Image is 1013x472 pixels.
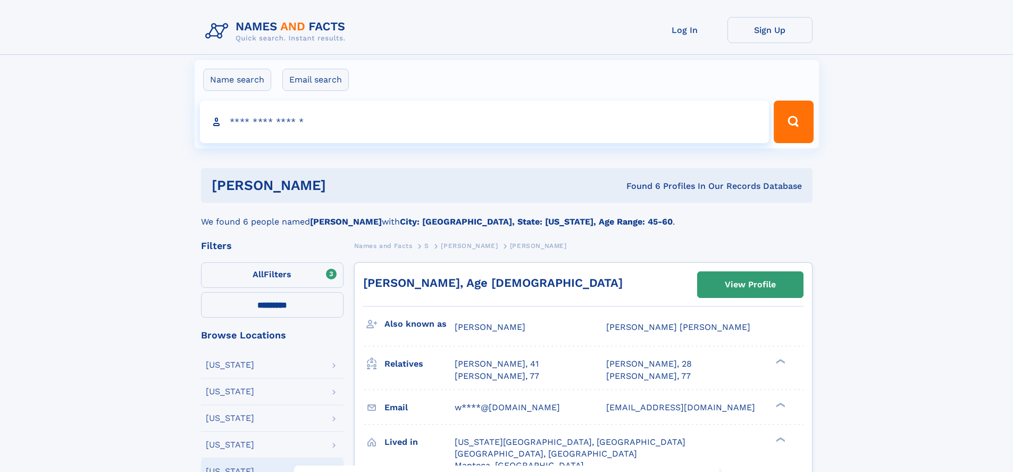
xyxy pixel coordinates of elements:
[455,358,539,370] a: [PERSON_NAME], 41
[201,203,813,228] div: We found 6 people named with .
[310,217,382,227] b: [PERSON_NAME]
[424,242,429,250] span: S
[206,414,254,423] div: [US_STATE]
[455,449,637,459] span: [GEOGRAPHIC_DATA], [GEOGRAPHIC_DATA]
[212,179,476,192] h1: [PERSON_NAME]
[203,69,271,91] label: Name search
[201,330,344,340] div: Browse Locations
[201,262,344,288] label: Filters
[384,355,455,373] h3: Relatives
[606,402,755,412] span: [EMAIL_ADDRESS][DOMAIN_NAME]
[441,239,498,252] a: [PERSON_NAME]
[455,370,539,382] a: [PERSON_NAME], 77
[206,441,254,449] div: [US_STATE]
[384,433,455,451] h3: Lived in
[441,242,498,250] span: [PERSON_NAME]
[606,358,692,370] a: [PERSON_NAME], 28
[201,17,354,46] img: Logo Names and Facts
[363,276,623,289] a: [PERSON_NAME], Age [DEMOGRAPHIC_DATA]
[606,322,750,332] span: [PERSON_NAME] [PERSON_NAME]
[725,272,776,297] div: View Profile
[698,272,803,297] a: View Profile
[773,358,786,365] div: ❯
[455,460,584,470] span: Manteca, [GEOGRAPHIC_DATA]
[253,269,264,279] span: All
[455,437,685,447] span: [US_STATE][GEOGRAPHIC_DATA], [GEOGRAPHIC_DATA]
[384,399,455,417] h3: Email
[206,361,254,369] div: [US_STATE]
[774,101,813,143] button: Search Button
[727,17,813,43] a: Sign Up
[400,217,673,227] b: City: [GEOGRAPHIC_DATA], State: [US_STATE], Age Range: 45-60
[773,401,786,408] div: ❯
[424,239,429,252] a: S
[455,322,525,332] span: [PERSON_NAME]
[282,69,349,91] label: Email search
[606,370,691,382] a: [PERSON_NAME], 77
[201,241,344,251] div: Filters
[200,101,769,143] input: search input
[773,436,786,443] div: ❯
[354,239,413,252] a: Names and Facts
[206,387,254,396] div: [US_STATE]
[476,180,802,192] div: Found 6 Profiles In Our Records Database
[510,242,567,250] span: [PERSON_NAME]
[384,315,455,333] h3: Also known as
[642,17,727,43] a: Log In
